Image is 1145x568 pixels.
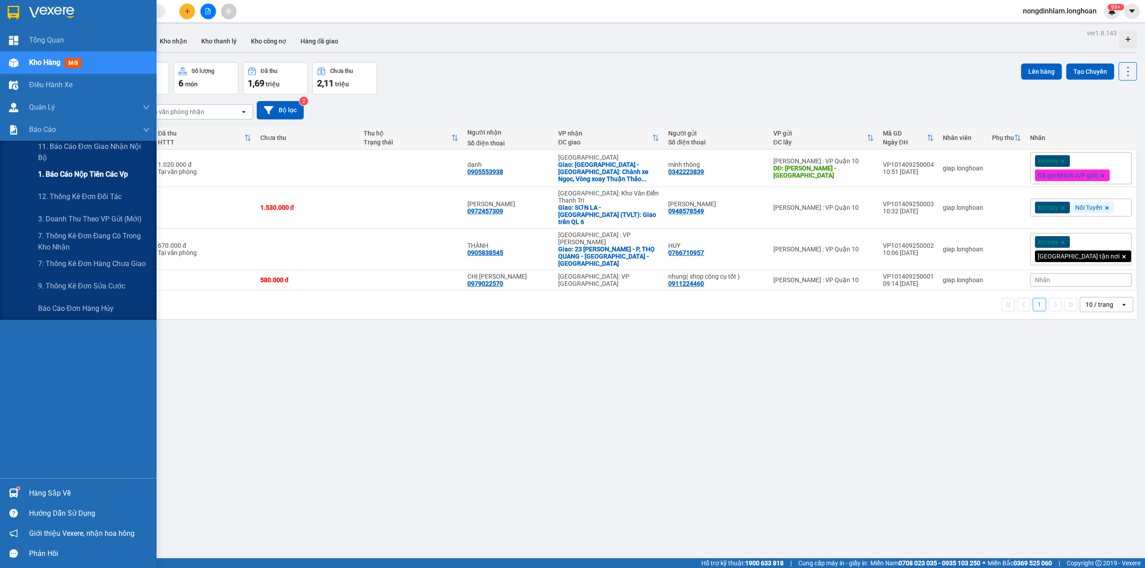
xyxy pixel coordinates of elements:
div: Đã thu [158,130,244,137]
div: 0342223839 [668,168,704,175]
span: file-add [205,8,211,14]
div: Trạng thái [364,139,451,146]
span: Giới thiệu Vexere, nhận hoa hồng [29,528,135,539]
div: Người nhận [467,129,549,136]
th: Toggle SortBy [988,126,1026,150]
span: Điều hành xe [29,79,72,90]
span: triệu [335,81,349,88]
div: [GEOGRAPHIC_DATA]: Kho Văn Điển Thanh Trì [558,190,659,204]
div: [PERSON_NAME] : VP Quận 10 [773,204,874,211]
div: 1.020.000 đ [158,161,251,168]
img: logo-vxr [8,6,19,19]
div: Giao: Phú Yên - TP Tuy Hòa: Chành xe Ngọc, Vòng xoay Thuận Thảo Tuy Hoà QL 1A [558,161,659,182]
span: plus [184,8,191,14]
div: 0905838545 [467,249,503,256]
span: mới [65,58,81,68]
div: VP nhận [558,130,652,137]
div: danh [467,161,549,168]
th: Toggle SortBy [153,126,255,150]
div: Ngày ĐH [883,139,927,146]
button: Kho nhận [153,30,194,52]
div: VP101409250004 [883,161,934,168]
strong: 0369 525 060 [1014,560,1052,567]
button: Số lượng6món [174,62,238,94]
div: Chưa thu [330,68,353,74]
div: Thu hộ [364,130,451,137]
span: Nhãn [1035,276,1050,284]
span: 7: Thống kê đơn hàng chưa giao [38,258,146,269]
div: [GEOGRAPHIC_DATA]: VP [GEOGRAPHIC_DATA] [558,273,659,287]
span: 6 [178,78,183,89]
span: ... [641,175,647,182]
div: 1.530.000 đ [260,204,355,211]
div: Nhân viên [943,134,983,141]
span: 1,69 [248,78,264,89]
img: warehouse-icon [9,103,18,112]
div: minh thông [668,161,764,168]
strong: 1900 633 818 [745,560,784,567]
div: 10:06 [DATE] [883,249,934,256]
span: Báo cáo [29,124,56,135]
img: solution-icon [9,125,18,135]
span: Xe máy [1038,157,1058,165]
span: message [9,549,18,558]
div: 10:51 [DATE] [883,168,934,175]
span: món [185,81,198,88]
div: Nhãn [1030,134,1132,141]
span: Báo cáo đơn hàng hủy [38,303,114,314]
div: VŨ NAM [668,200,764,208]
div: Hàng sắp về [29,487,150,500]
svg: open [1120,301,1128,308]
sup: 2 [299,97,308,106]
div: Phản hồi [29,547,150,560]
span: | [790,558,792,568]
div: HUY [668,242,764,249]
svg: open [240,108,247,115]
span: triệu [266,81,280,88]
th: Toggle SortBy [359,126,463,150]
div: Tạo kho hàng mới [1119,30,1137,48]
span: copyright [1095,560,1102,566]
div: Người gửi [668,130,764,137]
button: Chưa thu2,11 triệu [312,62,377,94]
th: Toggle SortBy [878,126,938,150]
span: notification [9,529,18,538]
span: | [1059,558,1060,568]
div: Giao: 23 TRẦN THUYẾT - P, THỌ QUANG - SƠN TRÀ - ĐÀ NẴNG [558,246,659,267]
button: Kho công nợ [244,30,293,52]
button: plus [179,4,195,19]
div: HTTT [158,139,244,146]
div: Số điện thoại [668,139,764,146]
div: 10:32 [DATE] [883,208,934,215]
span: question-circle [9,509,18,517]
span: Miền Bắc [988,558,1052,568]
div: VP101409250003 [883,200,934,208]
span: 9. Thống kê đơn sửa cước [38,280,125,292]
div: Số điện thoại [467,140,549,147]
span: 1. Báo cáo nộp tiền các vp [38,169,128,180]
div: [PERSON_NAME] : VP Quận 10 [773,246,874,253]
button: Tạo Chuyến [1066,64,1114,80]
div: Chọn văn phòng nhận [143,107,204,116]
button: Hàng đã giao [293,30,345,52]
div: 670.000 đ [158,242,251,249]
button: Kho thanh lý [194,30,244,52]
span: 12. Thống kê đơn đối tác [38,191,122,202]
span: down [143,104,150,111]
div: [PERSON_NAME] : VP Quận 10 [773,157,874,165]
span: Quản Lý [29,102,55,113]
div: nhung( shop công cụ tốt ) [668,273,764,280]
span: down [143,126,150,133]
span: ⚪️ [983,561,985,565]
div: VP101409250001 [883,273,934,280]
div: giap.longhoan [943,276,983,284]
div: ĐC lấy [773,139,867,146]
div: giap.longhoan [943,246,983,253]
div: VP gửi [773,130,867,137]
div: Phụ thu [992,134,1014,141]
div: DĐ: ngọc lan - bến tre [773,165,874,179]
th: Toggle SortBy [554,126,664,150]
span: 3. Doanh Thu theo VP Gửi (mới) [38,213,142,225]
div: 10 / trang [1086,300,1113,309]
span: Hỗ trợ kỹ thuật: [701,558,784,568]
